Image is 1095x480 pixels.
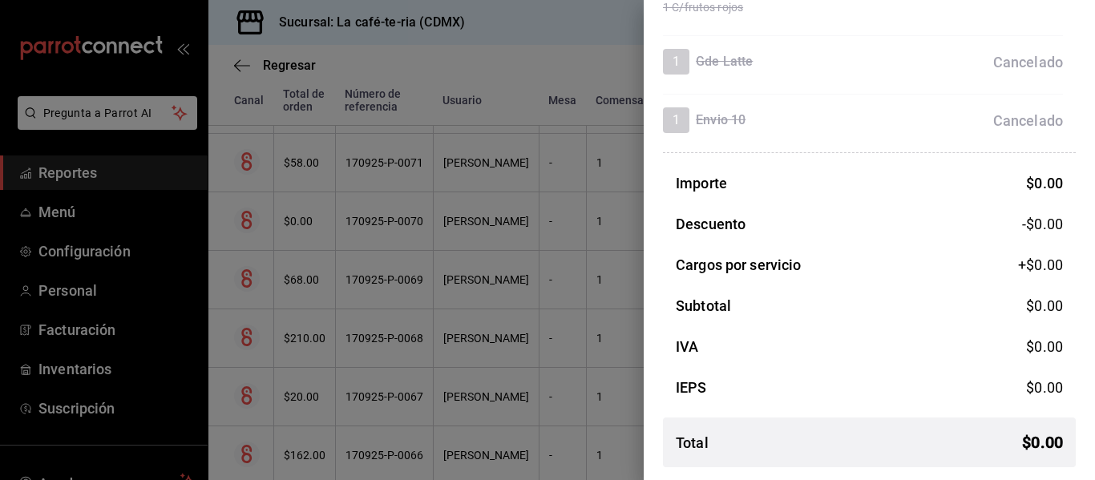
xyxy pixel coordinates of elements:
[993,110,1063,131] div: Cancelado
[1022,430,1063,454] span: $ 0.00
[1026,338,1063,355] span: $ 0.00
[676,213,745,235] h3: Descuento
[663,52,689,71] span: 1
[993,51,1063,73] div: Cancelado
[1026,175,1063,192] span: $ 0.00
[676,254,802,276] h3: Cargos por servicio
[676,432,709,454] h3: Total
[676,172,727,194] h3: Importe
[1018,254,1063,276] span: +$ 0.00
[696,52,753,71] h4: Gde Latte
[1026,379,1063,396] span: $ 0.00
[676,295,731,317] h3: Subtotal
[696,111,745,130] h4: Envio 10
[1026,297,1063,314] span: $ 0.00
[1022,213,1063,235] span: -$0.00
[663,111,689,130] span: 1
[676,336,698,357] h3: IVA
[676,377,707,398] h3: IEPS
